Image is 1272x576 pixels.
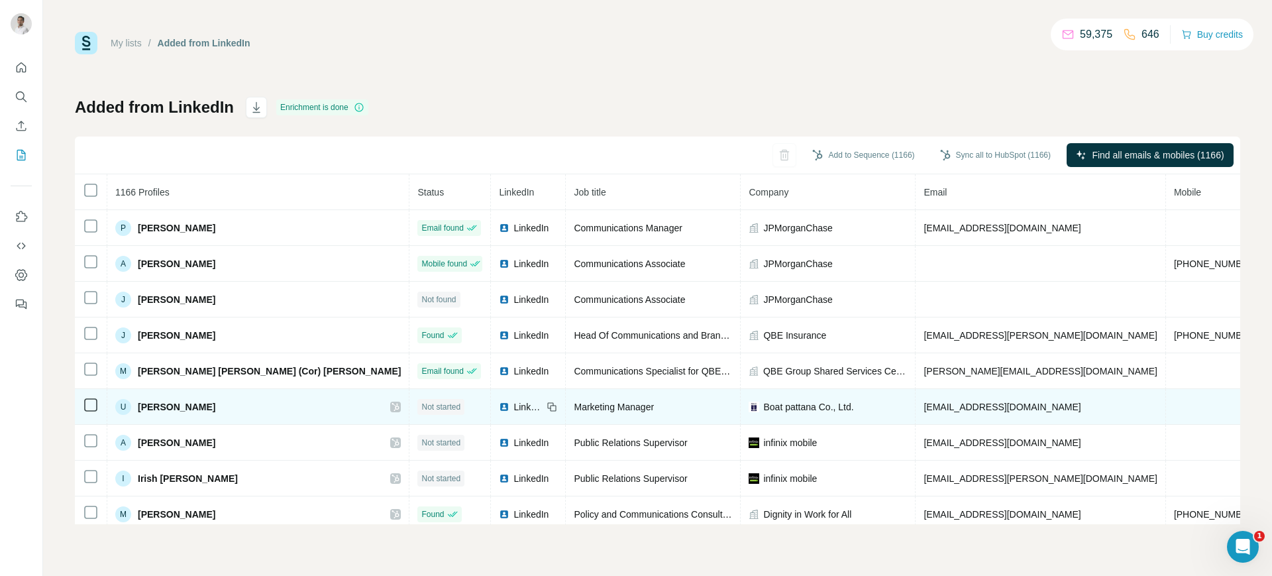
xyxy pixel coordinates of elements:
[417,187,444,198] span: Status
[763,472,817,485] span: infinix mobile
[931,145,1060,165] button: Sync all to HubSpot (1166)
[513,257,549,270] span: LinkedIn
[1092,148,1224,162] span: Find all emails & mobiles (1166)
[763,221,832,235] span: JPMorganChase
[75,32,97,54] img: Surfe Logo
[138,257,215,270] span: [PERSON_NAME]
[1174,187,1201,198] span: Mobile
[1254,531,1265,542] span: 1
[924,509,1081,520] span: [EMAIL_ADDRESS][DOMAIN_NAME]
[11,56,32,80] button: Quick start
[115,256,131,272] div: A
[421,473,460,485] span: Not started
[138,400,215,414] span: [PERSON_NAME]
[513,221,549,235] span: LinkedIn
[924,330,1157,341] span: [EMAIL_ADDRESS][PERSON_NAME][DOMAIN_NAME]
[115,187,170,198] span: 1166 Profiles
[763,329,826,342] span: QBE Insurance
[574,259,685,269] span: Communications Associate
[574,366,845,376] span: Communications Specialist for QBE Foundation and Sustainability
[11,114,32,138] button: Enrich CSV
[1080,27,1112,42] p: 59,375
[421,401,460,413] span: Not started
[115,506,131,522] div: M
[1181,25,1243,44] button: Buy credits
[1174,509,1257,520] span: [PHONE_NUMBER]
[1227,531,1259,563] iframe: Intercom live chat
[499,187,534,198] span: LinkedIn
[499,402,509,412] img: LinkedIn logo
[138,508,215,521] span: [PERSON_NAME]
[763,400,853,414] span: Boat pattana Co., Ltd.
[115,327,131,343] div: J
[763,436,817,449] span: infinix mobile
[421,508,444,520] span: Found
[11,234,32,258] button: Use Surfe API
[421,437,460,449] span: Not started
[11,143,32,167] button: My lists
[11,205,32,229] button: Use Surfe on LinkedIn
[499,223,509,233] img: LinkedIn logo
[1067,143,1234,167] button: Find all emails & mobiles (1166)
[924,187,947,198] span: Email
[75,97,234,118] h1: Added from LinkedIn
[763,293,832,306] span: JPMorganChase
[574,402,654,412] span: Marketing Manager
[138,221,215,235] span: [PERSON_NAME]
[513,329,549,342] span: LinkedIn
[574,330,737,341] span: Head Of Communications and Branding
[499,330,509,341] img: LinkedIn logo
[138,436,215,449] span: [PERSON_NAME]
[513,400,543,414] span: LinkedIn
[115,220,131,236] div: P
[749,473,759,484] img: company-logo
[763,508,851,521] span: Dignity in Work for All
[421,294,456,306] span: Not found
[1174,330,1257,341] span: [PHONE_NUMBER]
[924,473,1157,484] span: [EMAIL_ADDRESS][PERSON_NAME][DOMAIN_NAME]
[513,508,549,521] span: LinkedIn
[499,509,509,520] img: LinkedIn logo
[115,435,131,451] div: A
[513,472,549,485] span: LinkedIn
[138,365,401,378] span: [PERSON_NAME] [PERSON_NAME] (Cor) [PERSON_NAME]
[138,329,215,342] span: [PERSON_NAME]
[749,187,788,198] span: Company
[749,402,759,412] img: company-logo
[138,293,215,306] span: [PERSON_NAME]
[574,223,682,233] span: Communications Manager
[115,399,131,415] div: U
[1174,259,1257,269] span: [PHONE_NUMBER]
[513,436,549,449] span: LinkedIn
[574,437,687,448] span: Public Relations Supervisor
[924,437,1081,448] span: [EMAIL_ADDRESS][DOMAIN_NAME]
[115,363,131,379] div: M
[749,437,759,448] img: company-logo
[924,402,1081,412] span: [EMAIL_ADDRESS][DOMAIN_NAME]
[803,145,924,165] button: Add to Sequence (1166)
[111,38,142,48] a: My lists
[138,472,238,485] span: Irish [PERSON_NAME]
[421,258,467,270] span: Mobile found
[115,471,131,487] div: I
[574,294,685,305] span: Communications Associate
[499,366,509,376] img: LinkedIn logo
[276,99,368,115] div: Enrichment is done
[421,222,463,234] span: Email found
[499,473,509,484] img: LinkedIn logo
[158,36,250,50] div: Added from LinkedIn
[11,85,32,109] button: Search
[1141,27,1159,42] p: 646
[763,365,908,378] span: QBE Group Shared Services Centre
[421,365,463,377] span: Email found
[574,473,687,484] span: Public Relations Supervisor
[513,293,549,306] span: LinkedIn
[499,437,509,448] img: LinkedIn logo
[574,509,735,520] span: Policy and Communications Consultant
[513,365,549,378] span: LinkedIn
[115,292,131,308] div: J
[763,257,832,270] span: JPMorganChase
[421,329,444,341] span: Found
[924,366,1157,376] span: [PERSON_NAME][EMAIL_ADDRESS][DOMAIN_NAME]
[148,36,151,50] li: /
